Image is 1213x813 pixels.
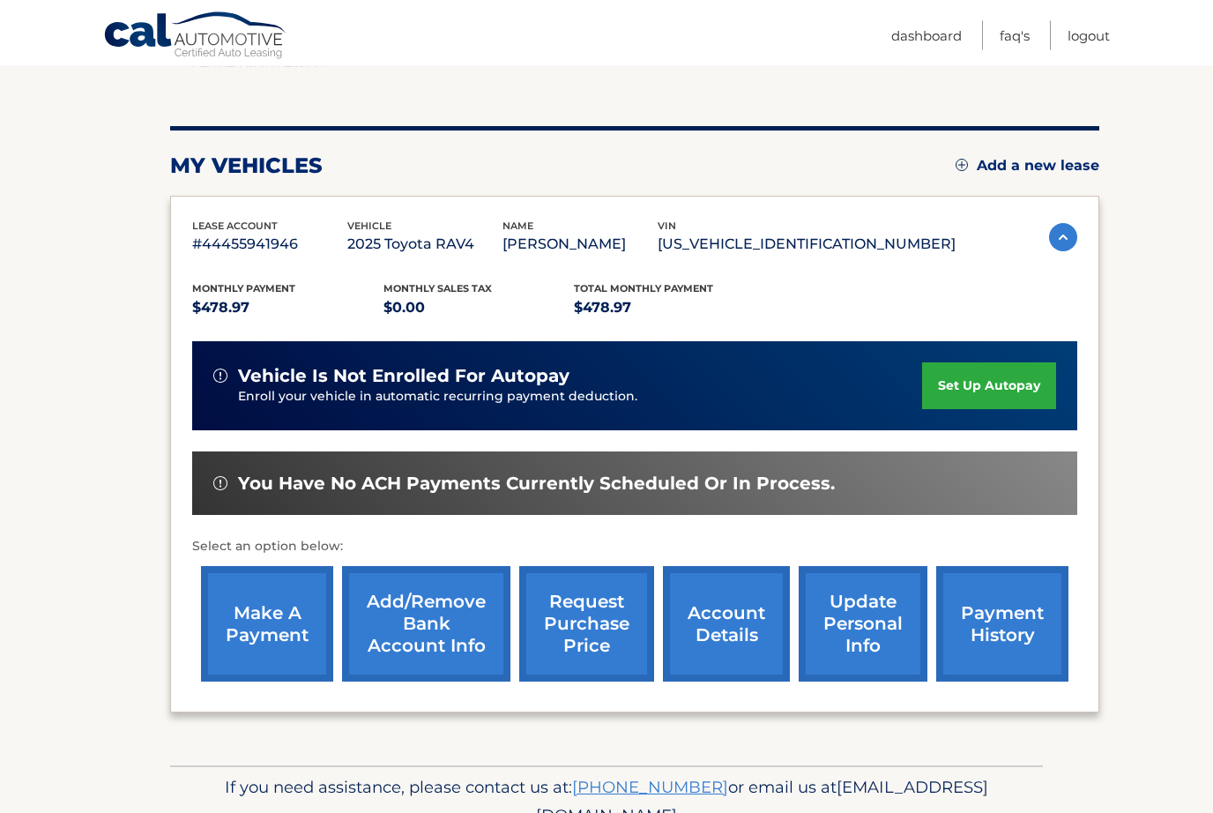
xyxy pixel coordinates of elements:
[103,11,288,63] a: Cal Automotive
[192,220,278,233] span: lease account
[192,283,295,295] span: Monthly Payment
[347,220,391,233] span: vehicle
[502,220,533,233] span: name
[1049,224,1077,252] img: accordion-active.svg
[519,567,654,682] a: request purchase price
[201,567,333,682] a: make a payment
[658,220,676,233] span: vin
[213,369,227,384] img: alert-white.svg
[572,778,728,798] a: [PHONE_NUMBER]
[574,283,713,295] span: Total Monthly Payment
[383,283,492,295] span: Monthly sales Tax
[347,233,502,257] p: 2025 Toyota RAV4
[574,296,765,321] p: $478.97
[1000,21,1030,50] a: FAQ's
[342,567,510,682] a: Add/Remove bank account info
[658,233,956,257] p: [US_VEHICLE_IDENTIFICATION_NUMBER]
[213,477,227,491] img: alert-white.svg
[502,233,658,257] p: [PERSON_NAME]
[799,567,927,682] a: update personal info
[238,388,922,407] p: Enroll your vehicle in automatic recurring payment deduction.
[663,567,790,682] a: account details
[956,160,968,172] img: add.svg
[238,474,835,496] span: You have no ACH payments currently scheduled or in process.
[922,363,1056,410] a: set up autopay
[192,537,1077,558] p: Select an option below:
[1068,21,1110,50] a: Logout
[891,21,962,50] a: Dashboard
[192,233,347,257] p: #44455941946
[238,366,569,388] span: vehicle is not enrolled for autopay
[383,296,575,321] p: $0.00
[170,153,323,180] h2: my vehicles
[192,296,383,321] p: $478.97
[936,567,1068,682] a: payment history
[956,158,1099,175] a: Add a new lease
